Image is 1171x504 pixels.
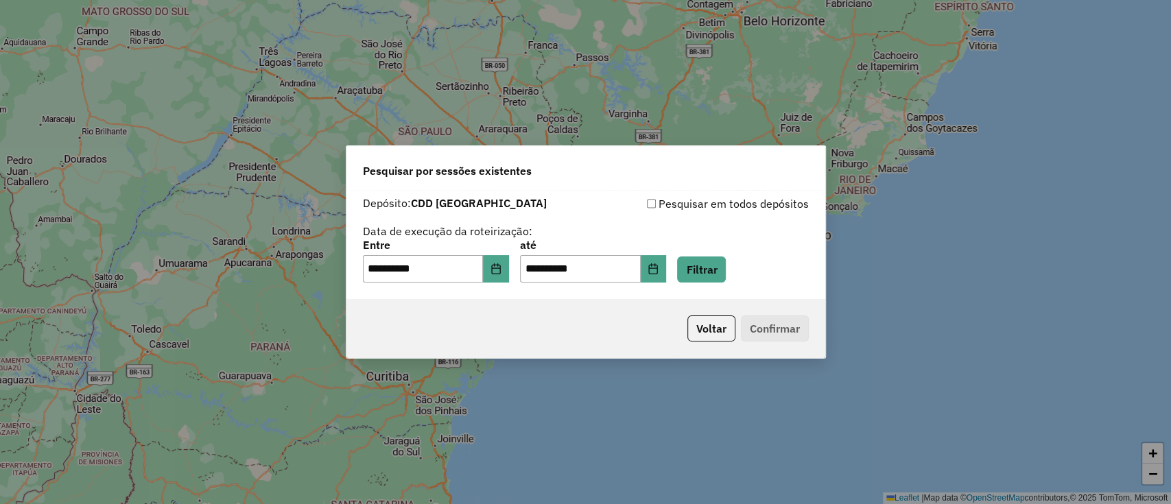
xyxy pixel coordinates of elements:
label: Depósito: [363,195,547,211]
button: Filtrar [677,256,726,283]
label: Data de execução da roteirização: [363,223,532,239]
label: até [520,237,666,253]
span: Pesquisar por sessões existentes [363,163,532,179]
label: Entre [363,237,509,253]
div: Pesquisar em todos depósitos [586,195,809,212]
strong: CDD [GEOGRAPHIC_DATA] [411,196,547,210]
button: Choose Date [483,255,509,283]
button: Choose Date [641,255,667,283]
button: Voltar [687,315,735,341]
